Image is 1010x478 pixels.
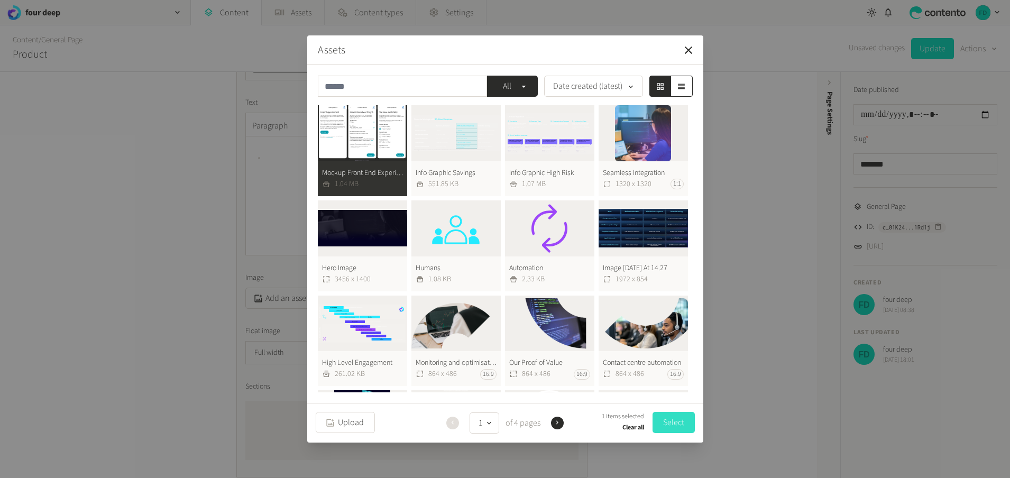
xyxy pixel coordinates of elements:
button: Date created (latest) [544,76,643,97]
button: 1 [470,412,499,434]
button: Upload [316,412,375,433]
button: All [487,76,538,97]
button: Clear all [622,421,644,434]
span: All [495,80,519,93]
button: Select [653,412,695,433]
span: of 4 pages [503,417,540,429]
span: 1 items selected [602,412,644,421]
button: Assets [318,42,345,58]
